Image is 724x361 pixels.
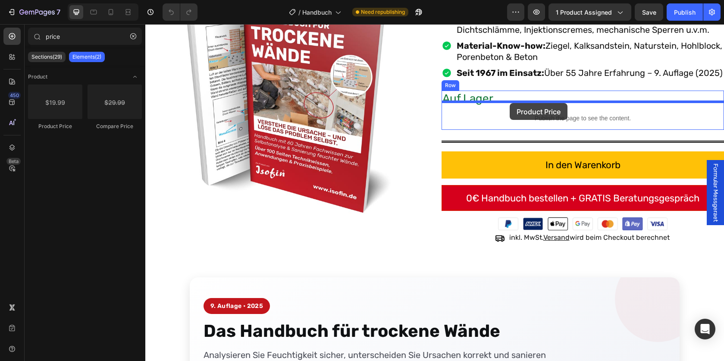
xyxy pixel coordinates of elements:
[642,9,656,16] span: Save
[3,3,64,21] button: 7
[674,8,696,17] div: Publish
[28,28,142,45] input: Search Sections & Elements
[566,139,574,198] span: Formular Messgeraet
[556,8,612,17] span: 1 product assigned
[8,92,21,99] div: 450
[31,53,62,60] p: Sections(29)
[695,319,715,339] div: Open Intercom Messenger
[163,3,197,21] div: Undo/Redo
[72,53,101,60] p: Elements(2)
[302,8,332,17] span: Handbuch
[635,3,663,21] button: Save
[6,158,21,165] div: Beta
[28,73,47,81] span: Product
[145,24,724,361] iframe: Design area
[28,122,82,130] div: Product Price
[298,8,301,17] span: /
[128,70,142,84] span: Toggle open
[361,8,405,16] span: Need republishing
[548,3,631,21] button: 1 product assigned
[88,122,142,130] div: Compare Price
[667,3,703,21] button: Publish
[56,7,60,17] p: 7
